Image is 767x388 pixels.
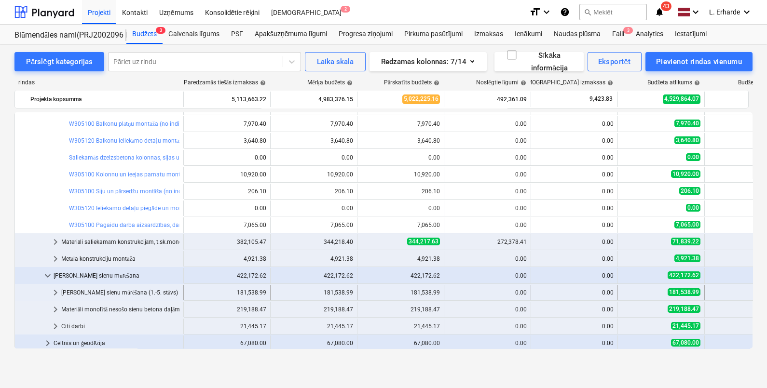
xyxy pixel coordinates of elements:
[50,253,61,265] span: keyboard_arrow_right
[719,342,767,388] iframe: Chat Widget
[535,239,614,245] div: 0.00
[645,52,753,71] button: Pievienot rindas vienumu
[188,289,266,296] div: 181,538.99
[184,79,266,86] div: Paredzamās tiešās izmaksas
[671,170,700,178] span: 10,920.00
[69,205,213,212] a: W305120 Ieliekamo detaļu piegāde un montāža objektā
[188,137,266,144] div: 3,640.80
[661,1,671,11] span: 43
[674,254,700,262] span: 4,921.38
[407,238,440,245] span: 344,217.63
[274,323,353,330] div: 21,445.17
[686,153,700,161] span: 0.00
[30,92,179,107] div: Projekta kopsumma
[476,79,526,86] div: Noslēgtie līgumi
[448,255,527,262] div: 0.00
[519,80,526,86] span: help
[448,92,527,107] div: 492,361.09
[361,306,440,313] div: 219,188.47
[370,52,487,71] button: Redzamas kolonnas:7/14
[361,188,440,195] div: 206.10
[188,239,266,245] div: 382,105.47
[69,137,303,144] a: W305120 Balkonu ieliekāmo detaļu montāža un monolītīzēšana, t.sk.detaļas izgatavošana
[606,25,630,44] div: Faili
[361,154,440,161] div: 0.00
[188,92,266,107] div: 5,113,663.22
[258,80,266,86] span: help
[686,204,700,212] span: 0.00
[361,120,440,127] div: 7,970.40
[361,323,440,330] div: 21,445.17
[605,80,613,86] span: help
[361,289,440,296] div: 181,538.99
[669,25,712,44] div: Iestatījumi
[448,340,527,347] div: 0.00
[668,305,700,313] span: 219,188.47
[535,137,614,144] div: 0.00
[655,6,664,18] i: notifications
[535,222,614,228] div: 0.00
[163,25,225,44] div: Galvenais līgums
[188,255,266,262] div: 4,921.38
[274,205,353,212] div: 0.00
[448,323,527,330] div: 0.00
[274,272,353,279] div: 422,172.62
[647,79,700,86] div: Budžeta atlikums
[333,25,398,44] a: Progresa ziņojumi
[671,238,700,245] span: 71,839.22
[741,6,753,18] i: keyboard_arrow_down
[432,80,439,86] span: help
[274,171,353,178] div: 10,920.00
[448,289,527,296] div: 0.00
[535,340,614,347] div: 0.00
[274,239,353,245] div: 344,218.40
[535,289,614,296] div: 0.00
[535,205,614,212] div: 0.00
[402,94,440,104] span: 5,022,225.16
[69,154,210,161] a: Saliekamās dzelzsbetona kolonnas, sijas un pārsedzes
[14,30,115,40] div: Blūmendāles nami(PRJ2002096 Prūšu 3 kārta) - 2601984
[398,25,468,44] div: Pirkuma pasūtījumi
[61,234,179,250] div: Materiāli saliekamām konstrukcijām, t.sk.monolītā betona pārsegumu daļām (atsevišķi pērkamie)
[448,205,527,212] div: 0.00
[709,8,740,16] span: L. Erharde
[535,188,614,195] div: 0.00
[345,80,353,86] span: help
[54,335,179,351] div: Celtnis un ģeodēzija
[384,79,439,86] div: Pārskatīts budžets
[61,285,179,300] div: [PERSON_NAME] sienu mūrēšana (1.-5. stāvs)
[361,171,440,178] div: 10,920.00
[448,120,527,127] div: 0.00
[448,188,527,195] div: 0.00
[307,79,353,86] div: Mērķa budžets
[274,289,353,296] div: 181,538.99
[69,171,360,178] a: W305100 Kolonnu un ieejas pamatu montāža (no individuāli izgatavotiem saliekamā dzelzsbetona elem...
[274,154,353,161] div: 0.00
[663,94,700,104] span: 4,529,864.07
[305,52,366,71] button: Laika skala
[50,304,61,315] span: keyboard_arrow_right
[509,25,548,44] div: Ienākumi
[54,268,179,283] div: [PERSON_NAME] sienu mūrēšana
[249,25,333,44] a: Apakšuzņēmuma līgumi
[630,25,669,44] a: Analytics
[274,255,353,262] div: 4,921.38
[42,337,54,349] span: keyboard_arrow_right
[468,25,509,44] a: Izmaksas
[535,272,614,279] div: 0.00
[188,154,266,161] div: 0.00
[188,306,266,313] div: 219,188.47
[448,171,527,178] div: 0.00
[188,323,266,330] div: 21,445.17
[448,222,527,228] div: 0.00
[584,8,591,16] span: search
[156,27,165,34] span: 3
[589,95,614,103] span: 9,423.83
[274,92,353,107] div: 4,983,376.15
[535,255,614,262] div: 0.00
[188,222,266,228] div: 7,065.00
